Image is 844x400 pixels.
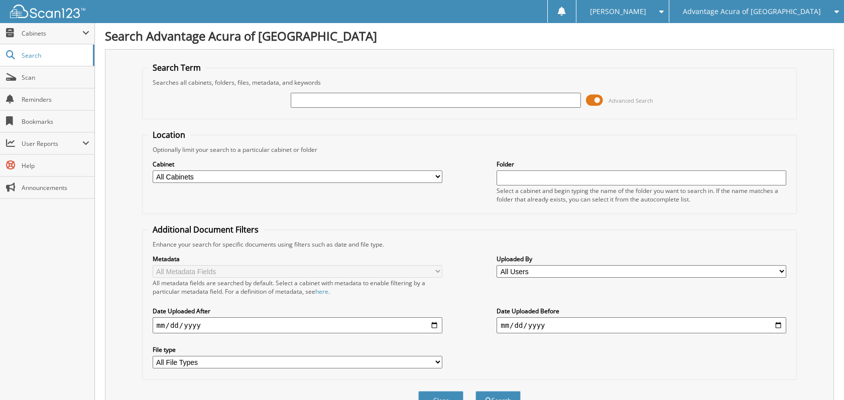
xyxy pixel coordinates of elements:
[153,255,442,263] label: Metadata
[153,307,442,315] label: Date Uploaded After
[315,287,328,296] a: here
[10,5,85,18] img: scan123-logo-white.svg
[497,186,786,204] div: Select a cabinet and begin typing the name of the folder you want to search in. If the name match...
[153,317,442,333] input: start
[497,255,786,263] label: Uploaded By
[22,117,89,126] span: Bookmarks
[497,307,786,315] label: Date Uploaded Before
[22,183,89,192] span: Announcements
[105,28,834,44] h1: Search Advantage Acura of [GEOGRAPHIC_DATA]
[497,317,786,333] input: end
[22,29,82,38] span: Cabinets
[22,51,88,60] span: Search
[153,279,442,296] div: All metadata fields are searched by default. Select a cabinet with metadata to enable filtering b...
[683,9,821,15] span: Advantage Acura of [GEOGRAPHIC_DATA]
[22,161,89,170] span: Help
[148,62,206,73] legend: Search Term
[153,160,442,168] label: Cabinet
[148,145,792,154] div: Optionally limit your search to a particular cabinet or folder
[22,95,89,104] span: Reminders
[22,73,89,82] span: Scan
[22,139,82,148] span: User Reports
[148,224,264,235] legend: Additional Document Filters
[497,160,786,168] label: Folder
[148,240,792,249] div: Enhance your search for specific documents using filters such as date and file type.
[153,345,442,354] label: File type
[794,352,844,400] iframe: Chat Widget
[609,97,653,104] span: Advanced Search
[148,78,792,87] div: Searches all cabinets, folders, files, metadata, and keywords
[148,129,190,140] legend: Location
[590,9,646,15] span: [PERSON_NAME]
